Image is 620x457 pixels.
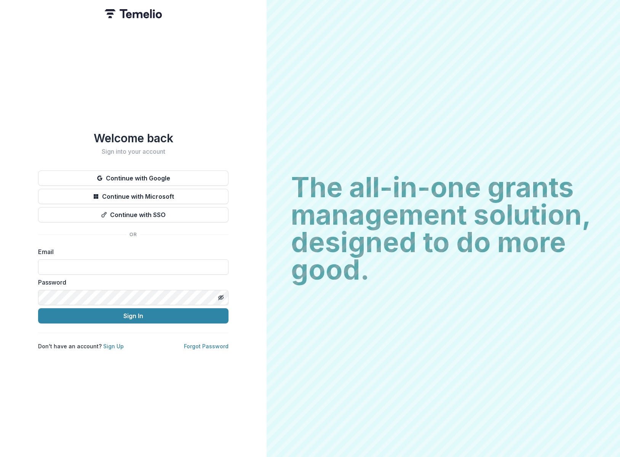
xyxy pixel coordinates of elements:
[103,343,124,349] a: Sign Up
[38,207,229,222] button: Continue with SSO
[38,278,224,287] label: Password
[215,291,227,304] button: Toggle password visibility
[38,342,124,350] p: Don't have an account?
[184,343,229,349] a: Forgot Password
[38,189,229,204] button: Continue with Microsoft
[38,171,229,186] button: Continue with Google
[38,148,229,155] h2: Sign into your account
[38,308,229,323] button: Sign In
[38,131,229,145] h1: Welcome back
[105,9,162,18] img: Temelio
[38,247,224,256] label: Email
